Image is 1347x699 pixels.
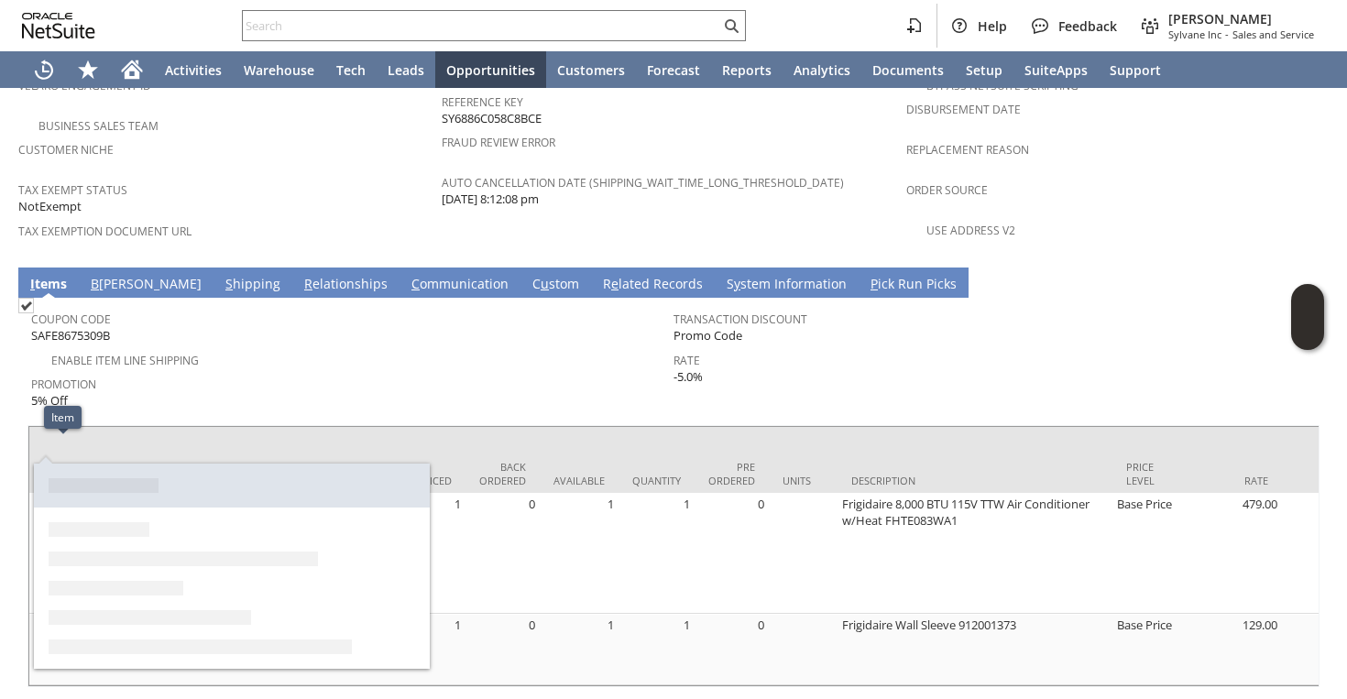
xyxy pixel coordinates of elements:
[1181,493,1282,614] td: 479.00
[673,311,807,327] a: Transaction Discount
[1168,27,1221,41] span: Sylvane Inc
[91,275,99,292] span: B
[325,51,377,88] a: Tech
[557,61,625,79] span: Customers
[377,51,435,88] a: Leads
[154,51,233,88] a: Activities
[1291,318,1324,351] span: Oracle Guided Learning Widget. To move around, please hold and drag
[233,51,325,88] a: Warehouse
[611,275,619,292] span: e
[442,110,542,127] span: SY6886C058C8BCE
[435,51,546,88] a: Opportunities
[866,275,961,295] a: Pick Run Picks
[906,102,1021,117] a: Disbursement Date
[26,275,71,295] a: Items
[22,51,66,88] a: Recent Records
[165,61,222,79] span: Activities
[465,614,540,685] td: 0
[388,61,424,79] span: Leads
[407,275,513,295] a: Communication
[479,460,526,487] div: Back Ordered
[783,474,824,487] div: Units
[528,275,584,295] a: Custom
[851,474,1099,487] div: Description
[31,377,96,392] a: Promotion
[31,392,68,410] span: 5% Off
[619,614,695,685] td: 1
[1099,51,1172,88] a: Support
[695,614,769,685] td: 0
[926,223,1015,238] a: Use Address V2
[51,353,199,368] a: Enable Item Line Shipping
[673,368,703,386] span: -5.0%
[955,51,1013,88] a: Setup
[636,51,711,88] a: Forecast
[540,614,619,685] td: 1
[442,94,523,110] a: Reference Key
[794,61,850,79] span: Analytics
[722,61,772,79] span: Reports
[1296,271,1318,293] a: Unrolled view on
[300,275,392,295] a: Relationships
[1232,27,1314,41] span: Sales and Service
[18,198,82,215] span: NotExempt
[110,51,154,88] a: Home
[673,327,742,344] span: Promo Code
[708,460,755,487] div: Pre Ordered
[1195,474,1268,487] div: Rate
[18,224,192,239] a: Tax Exemption Document URL
[86,275,206,295] a: B[PERSON_NAME]
[304,275,312,292] span: R
[22,13,95,38] svg: logo
[1291,284,1324,350] iframe: Click here to launch Oracle Guided Learning Help Panel
[1110,61,1161,79] span: Support
[243,15,720,37] input: Search
[838,614,1112,685] td: Frigidaire Wall Sleeve 912001373
[720,15,742,37] svg: Search
[18,298,34,313] img: Checked
[1168,10,1314,27] span: [PERSON_NAME]
[838,493,1112,614] td: Frigidaire 8,000 BTU 115V TTW Air Conditioner w/Heat FHTE083WA1
[77,59,99,81] svg: Shortcuts
[1181,614,1282,685] td: 129.00
[711,51,783,88] a: Reports
[1112,614,1181,685] td: Base Price
[647,61,700,79] span: Forecast
[619,493,695,614] td: 1
[225,275,233,292] span: S
[541,275,549,292] span: u
[51,410,74,425] div: Item
[1112,493,1181,614] td: Base Price
[553,474,605,487] div: Available
[31,311,111,327] a: Coupon Code
[1013,51,1099,88] a: SuiteApps
[33,59,55,81] svg: Recent Records
[598,275,707,295] a: Related Records
[871,275,878,292] span: P
[18,142,114,158] a: Customer Niche
[783,51,861,88] a: Analytics
[1225,27,1229,41] span: -
[632,474,681,487] div: Quantity
[31,327,110,344] span: SAFE8675309B
[221,275,285,295] a: Shipping
[1058,17,1117,35] span: Feedback
[66,51,110,88] div: Shortcuts
[442,175,844,191] a: Auto Cancellation Date (shipping_wait_time_long_threshold_date)
[966,61,1002,79] span: Setup
[861,51,955,88] a: Documents
[442,135,555,150] a: Fraud Review Error
[18,182,127,198] a: Tax Exempt Status
[906,182,988,198] a: Order Source
[906,142,1029,158] a: Replacement reason
[1024,61,1088,79] span: SuiteApps
[442,191,539,208] span: [DATE] 8:12:08 pm
[1126,460,1167,487] div: Price Level
[540,493,619,614] td: 1
[978,17,1007,35] span: Help
[121,59,143,81] svg: Home
[336,61,366,79] span: Tech
[734,275,740,292] span: y
[446,61,535,79] span: Opportunities
[411,275,420,292] span: C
